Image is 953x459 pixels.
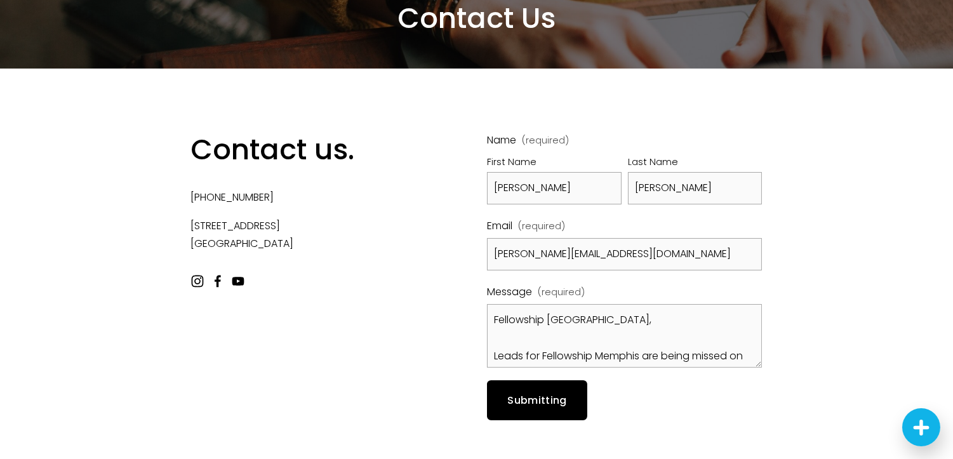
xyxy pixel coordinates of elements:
span: Submitting [508,393,567,408]
a: Facebook [211,275,224,288]
a: Instagram [191,275,204,288]
button: SubmittingSubmitting [487,380,587,420]
p: [PHONE_NUMBER] [191,189,417,207]
h2: Contact us. [191,131,417,168]
span: (required) [522,136,569,145]
a: YouTube [232,275,244,288]
span: Name [487,131,516,150]
span: (required) [518,218,565,235]
span: Email [487,217,512,236]
div: Last Name [628,154,763,172]
p: [STREET_ADDRESS] [GEOGRAPHIC_DATA] [191,217,417,254]
span: (required) [538,284,585,301]
textarea: Fellowship [GEOGRAPHIC_DATA], Leads for Fellowship Memphis are being missed on [PHONE_NUMBER] - e... [487,304,762,368]
div: First Name [487,154,622,172]
span: Message [487,283,532,302]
